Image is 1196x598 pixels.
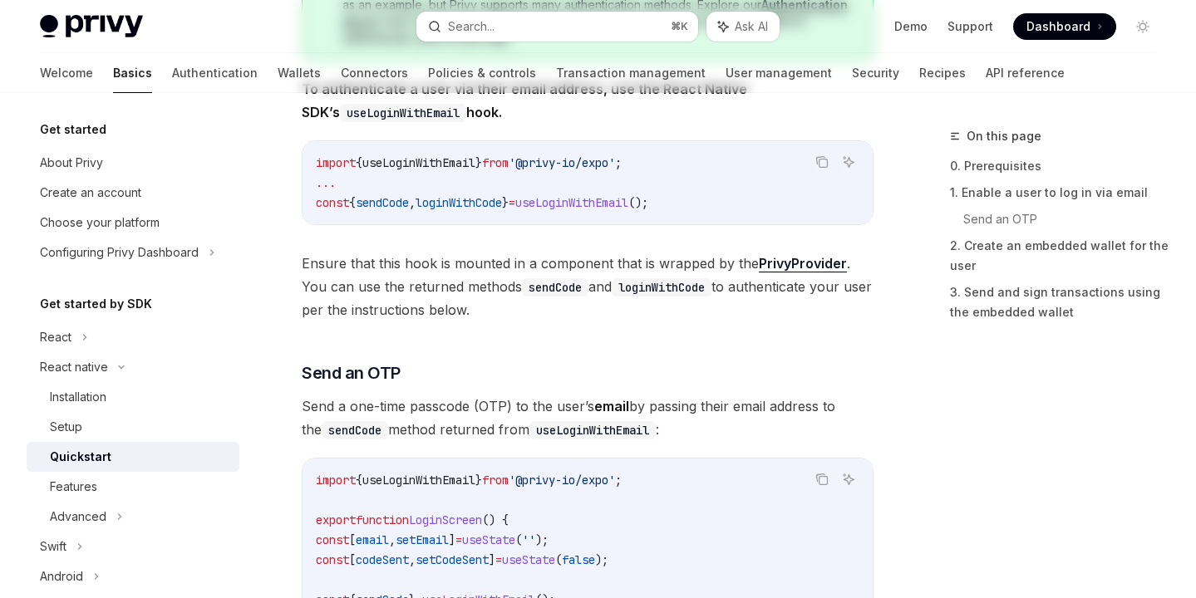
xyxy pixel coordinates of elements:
span: LoginScreen [409,512,482,527]
a: About Privy [27,148,239,178]
span: } [475,473,482,488]
span: loginWithCode [416,195,502,210]
span: export [316,512,356,527]
a: Basics [113,53,152,93]
button: Copy the contents from the code block [811,151,833,173]
a: Quickstart [27,442,239,472]
a: 0. Prerequisites [950,153,1169,179]
a: Security [852,53,899,93]
span: email [356,532,389,547]
span: useLoginWithEmail [362,155,475,170]
span: import [316,473,356,488]
a: Policies & controls [428,53,536,93]
span: , [389,532,396,547]
span: = [455,532,462,547]
a: Features [27,472,239,502]
span: setEmail [396,532,449,547]
div: Features [50,477,97,497]
span: from [482,155,509,170]
span: Ensure that this hook is mounted in a component that is wrapped by the . You can use the returned... [302,252,874,321]
a: PrivyProvider [759,255,847,272]
span: Send a one-time passcode (OTP) to the user’s by passing their email address to the method returne... [302,395,874,441]
button: Copy the contents from the code block [811,468,833,490]
span: ); [595,552,608,567]
a: Welcome [40,53,93,93]
span: ... [316,175,336,190]
span: } [475,155,482,170]
a: Dashboard [1013,13,1116,40]
a: Setup [27,412,239,442]
button: Search...⌘K [416,12,698,42]
div: Advanced [50,507,106,527]
span: ( [555,552,562,567]
div: Swift [40,537,66,556]
a: Recipes [919,53,966,93]
span: codeSent [356,552,409,567]
a: User management [726,53,832,93]
span: [ [349,532,356,547]
div: About Privy [40,153,103,173]
a: 2. Create an embedded wallet for the user [950,233,1169,279]
span: () { [482,512,509,527]
span: '' [522,532,535,547]
span: , [409,195,416,210]
a: Wallets [278,53,321,93]
span: setCodeSent [416,552,489,567]
span: ⌘ K [671,20,688,33]
span: = [495,552,502,567]
span: ); [535,532,549,547]
a: 1. Enable a user to log in via email [950,179,1169,206]
a: Connectors [341,53,408,93]
span: ; [615,155,622,170]
span: { [349,195,356,210]
span: useLoginWithEmail [362,473,475,488]
span: sendCode [356,195,409,210]
button: Ask AI [838,468,859,490]
a: Transaction management [556,53,706,93]
code: sendCode [322,421,388,439]
span: import [316,155,356,170]
div: Choose your platform [40,213,160,233]
span: const [316,532,349,547]
span: { [356,473,362,488]
span: ; [615,473,622,488]
span: const [316,195,349,210]
a: Send an OTP [963,206,1169,233]
span: '@privy-io/expo' [509,473,615,488]
span: false [562,552,595,567]
span: = [509,195,515,210]
span: On this page [967,126,1041,146]
div: Create an account [40,183,141,203]
h5: Get started by SDK [40,294,152,314]
div: Search... [448,17,495,37]
span: function [356,512,409,527]
span: Send an OTP [302,361,401,385]
div: React [40,327,71,347]
span: ] [489,552,495,567]
span: const [316,552,349,567]
div: Quickstart [50,447,111,467]
button: Toggle dark mode [1130,13,1156,40]
div: Installation [50,387,106,407]
span: ( [515,532,522,547]
code: useLoginWithEmail [340,104,466,122]
div: Setup [50,417,82,437]
a: 3. Send and sign transactions using the embedded wallet [950,279,1169,326]
code: loginWithCode [612,278,711,297]
span: from [482,473,509,488]
span: useState [462,532,515,547]
img: light logo [40,15,143,38]
a: Installation [27,382,239,412]
div: Configuring Privy Dashboard [40,243,199,262]
strong: email [594,398,629,414]
a: Support [947,18,993,35]
span: useLoginWithEmail [515,195,628,210]
span: ] [449,532,455,547]
button: Ask AI [706,12,780,42]
code: sendCode [522,278,588,297]
a: Authentication [172,53,258,93]
span: Dashboard [1026,18,1090,35]
span: { [356,155,362,170]
span: [ [349,552,356,567]
button: Ask AI [838,151,859,173]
